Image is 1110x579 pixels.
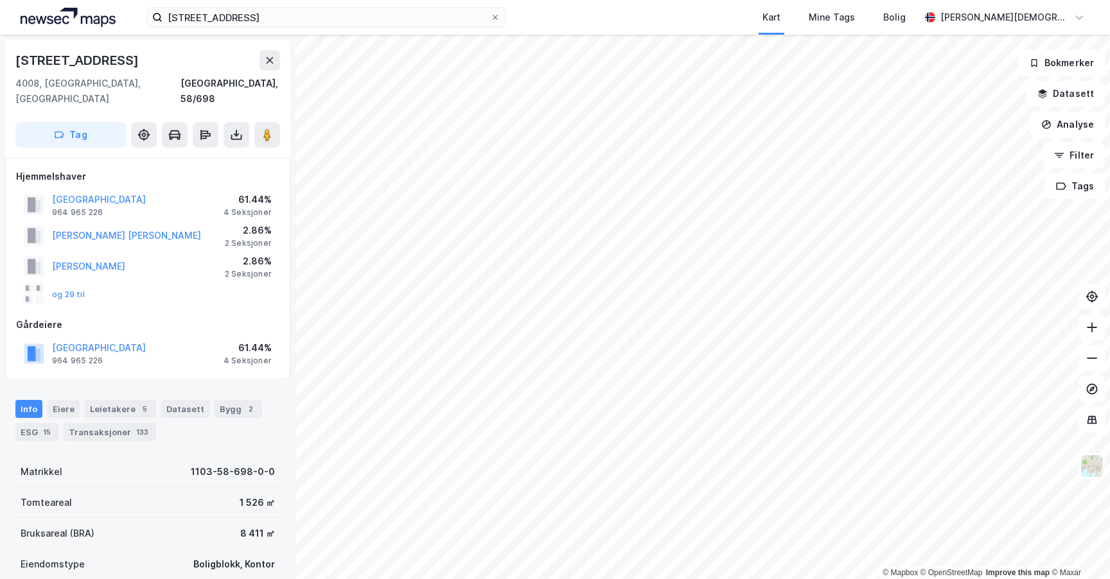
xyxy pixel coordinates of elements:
div: 61.44% [224,192,272,207]
div: Hjemmelshaver [16,169,279,184]
a: Mapbox [883,568,918,577]
div: 964 965 226 [52,207,103,218]
div: 1 526 ㎡ [240,495,275,510]
img: logo.a4113a55bc3d86da70a041830d287a7e.svg [21,8,116,27]
div: 964 965 226 [52,356,103,366]
img: Z [1080,454,1104,478]
div: 2 Seksjoner [225,238,272,248]
div: Eiendomstype [21,557,85,572]
div: 8 411 ㎡ [240,526,275,541]
div: 5 [138,402,151,415]
div: Kart [762,10,780,25]
div: Bygg [215,400,262,418]
button: Analyse [1030,112,1105,137]
div: 4008, [GEOGRAPHIC_DATA], [GEOGRAPHIC_DATA] [15,76,181,107]
div: Matrikkel [21,464,62,480]
div: Gårdeiere [16,317,279,333]
div: 4 Seksjoner [224,207,272,218]
div: 133 [134,426,151,438]
div: Leietakere [85,400,156,418]
div: Bolig [883,10,906,25]
div: Datasett [161,400,209,418]
div: 2 Seksjoner [225,269,272,279]
div: [PERSON_NAME][DEMOGRAPHIC_DATA] [940,10,1069,25]
div: Tomteareal [21,495,72,510]
div: Eiere [48,400,80,418]
div: ESG [15,423,58,441]
a: OpenStreetMap [921,568,983,577]
div: Mine Tags [809,10,855,25]
div: Info [15,400,42,418]
div: Boligblokk, Kontor [193,557,275,572]
div: Kontrollprogram for chat [1046,517,1110,579]
button: Tags [1045,173,1105,199]
button: Filter [1043,143,1105,168]
div: 4 Seksjoner [224,356,272,366]
div: 1103-58-698-0-0 [191,464,275,480]
div: 15 [40,426,53,438]
a: Improve this map [986,568,1050,577]
button: Bokmerker [1018,50,1105,76]
div: 2.86% [225,254,272,269]
div: Bruksareal (BRA) [21,526,94,541]
div: [GEOGRAPHIC_DATA], 58/698 [181,76,280,107]
div: [STREET_ADDRESS] [15,50,141,71]
button: Datasett [1026,81,1105,107]
div: Transaksjoner [64,423,156,441]
input: Søk på adresse, matrikkel, gårdeiere, leietakere eller personer [163,8,490,27]
div: 61.44% [224,340,272,356]
div: 2 [244,402,257,415]
iframe: Chat Widget [1046,517,1110,579]
div: 2.86% [225,223,272,238]
button: Tag [15,122,126,148]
